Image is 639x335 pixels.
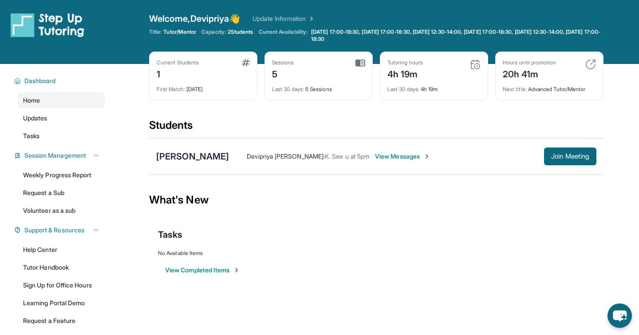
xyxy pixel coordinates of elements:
span: Dashboard [24,76,56,85]
div: 4h 19m [387,66,423,80]
span: Last 30 days : [387,86,419,92]
span: Welcome, Devipriya 👋 [149,12,240,25]
div: Tutoring hours [387,59,423,66]
img: Chevron-Right [423,153,430,160]
div: What's New [149,180,603,219]
button: Support & Resources [21,226,99,235]
div: Advanced Tutor/Mentor [503,80,596,93]
span: Join Meeting [551,154,589,159]
a: Learning Portal Demo [18,295,105,311]
span: Last 30 days : [272,86,304,92]
span: View Messages [375,152,430,161]
a: Request a Sub [18,185,105,201]
span: 2 Students [228,28,253,36]
button: chat-button [607,303,632,328]
span: Capacity: [201,28,226,36]
span: Tutor/Mentor [163,28,196,36]
span: Tasks [23,132,39,140]
img: logo [11,12,84,37]
span: K. See u at 5pm [325,152,370,160]
span: Title: [149,28,162,36]
a: Request a Feature [18,313,105,329]
div: 4h 19m [387,80,481,93]
span: First Match : [157,86,185,92]
div: 1 [157,66,199,80]
span: Tasks [158,228,182,241]
button: View Completed Items [165,266,240,275]
a: Volunteer as a sub [18,203,105,219]
span: Home [23,96,40,105]
a: Weekly Progress Report [18,167,105,183]
div: [PERSON_NAME] [156,150,229,163]
a: Update Information [252,14,315,23]
div: Sessions [272,59,294,66]
button: Dashboard [21,76,99,85]
img: card [355,59,365,67]
a: Help Center [18,242,105,258]
img: card [585,59,596,70]
span: Next title : [503,86,527,92]
a: Updates [18,110,105,126]
div: Current Students [157,59,199,66]
div: 5 Sessions [272,80,365,93]
img: card [470,59,481,70]
span: Session Management [24,151,86,160]
a: Sign Up for Office Hours [18,277,105,293]
div: Students [149,118,603,138]
div: No Available Items [158,250,595,257]
span: Current Availability: [259,28,308,43]
a: Home [18,92,105,108]
span: Updates [23,114,47,123]
div: [DATE] [157,80,250,93]
a: Tasks [18,128,105,144]
img: Chevron Right [306,14,315,23]
button: Join Meeting [544,148,596,165]
a: [DATE] 17:00-18:30, [DATE] 17:00-18:30, [DATE] 12:30-14:00, [DATE] 17:00-18:30, [DATE] 12:30-14:0... [309,28,603,43]
div: 20h 41m [503,66,556,80]
a: Tutor Handbook [18,259,105,275]
span: Support & Resources [24,226,84,235]
div: 5 [272,66,294,80]
span: [DATE] 17:00-18:30, [DATE] 17:00-18:30, [DATE] 12:30-14:00, [DATE] 17:00-18:30, [DATE] 12:30-14:0... [311,28,602,43]
button: Session Management [21,151,99,160]
span: Devipriya [PERSON_NAME] : [247,152,325,160]
img: card [242,59,250,66]
div: Hours until promotion [503,59,556,66]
